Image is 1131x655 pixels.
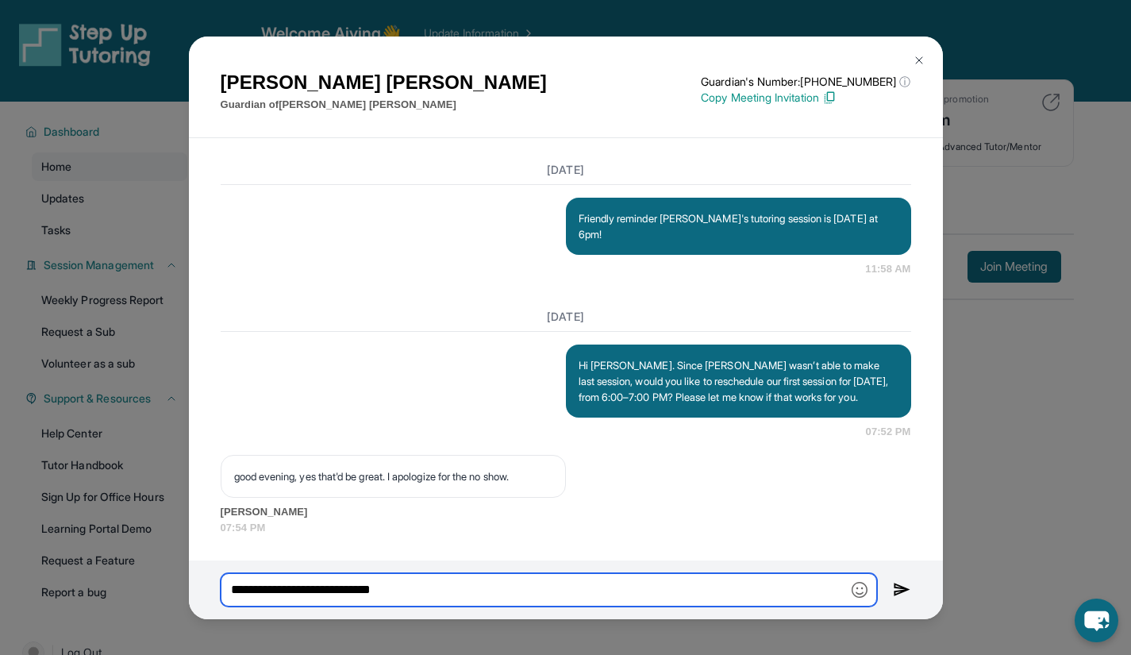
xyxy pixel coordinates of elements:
span: ⓘ [899,74,910,90]
span: [PERSON_NAME] [221,504,911,520]
span: 07:52 PM [866,424,911,440]
span: 11:58 AM [865,261,910,277]
img: Close Icon [913,54,925,67]
p: good evening, yes that'd be great. I apologize for the no show. [234,468,552,484]
p: Hi [PERSON_NAME]. Since [PERSON_NAME] wasn’t able to make last session, would you like to resched... [579,357,898,405]
p: Guardian of [PERSON_NAME] [PERSON_NAME] [221,97,547,113]
h1: [PERSON_NAME] [PERSON_NAME] [221,68,547,97]
h3: [DATE] [221,162,911,178]
p: Friendly reminder [PERSON_NAME]'s tutoring session is [DATE] at 6pm! [579,210,898,242]
img: Send icon [893,580,911,599]
span: 07:54 PM [221,520,911,536]
button: chat-button [1075,599,1118,642]
p: Copy Meeting Invitation [701,90,910,106]
p: Guardian's Number: [PHONE_NUMBER] [701,74,910,90]
h3: [DATE] [221,309,911,325]
img: Emoji [852,582,867,598]
img: Copy Icon [822,91,837,105]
